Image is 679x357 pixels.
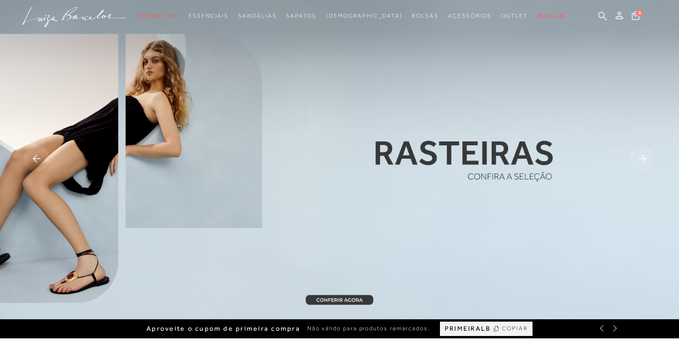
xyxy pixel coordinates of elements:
[138,7,179,25] a: categoryNavScreenReaderText
[146,325,300,333] span: Aproveite o cupom de primeira compra
[138,12,179,19] span: Verão Viva
[502,324,528,333] span: COPIAR
[326,7,403,25] a: noSubCategoriesText
[238,12,276,19] span: Sandálias
[238,7,276,25] a: categoryNavScreenReaderText
[286,7,316,25] a: categoryNavScreenReaderText
[286,12,316,19] span: Sapatos
[636,10,643,16] span: 0
[448,12,491,19] span: Acessórios
[307,325,430,333] span: Não válido para produtos remarcados.
[326,12,403,19] span: [DEMOGRAPHIC_DATA]
[188,12,229,19] span: Essenciais
[537,12,565,19] span: BLOG LB
[501,7,528,25] a: categoryNavScreenReaderText
[501,12,528,19] span: Outlet
[629,11,642,23] button: 0
[412,12,439,19] span: Bolsas
[412,7,439,25] a: categoryNavScreenReaderText
[448,7,491,25] a: categoryNavScreenReaderText
[188,7,229,25] a: categoryNavScreenReaderText
[537,7,565,25] a: BLOG LB
[445,325,491,333] span: PRIMEIRALB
